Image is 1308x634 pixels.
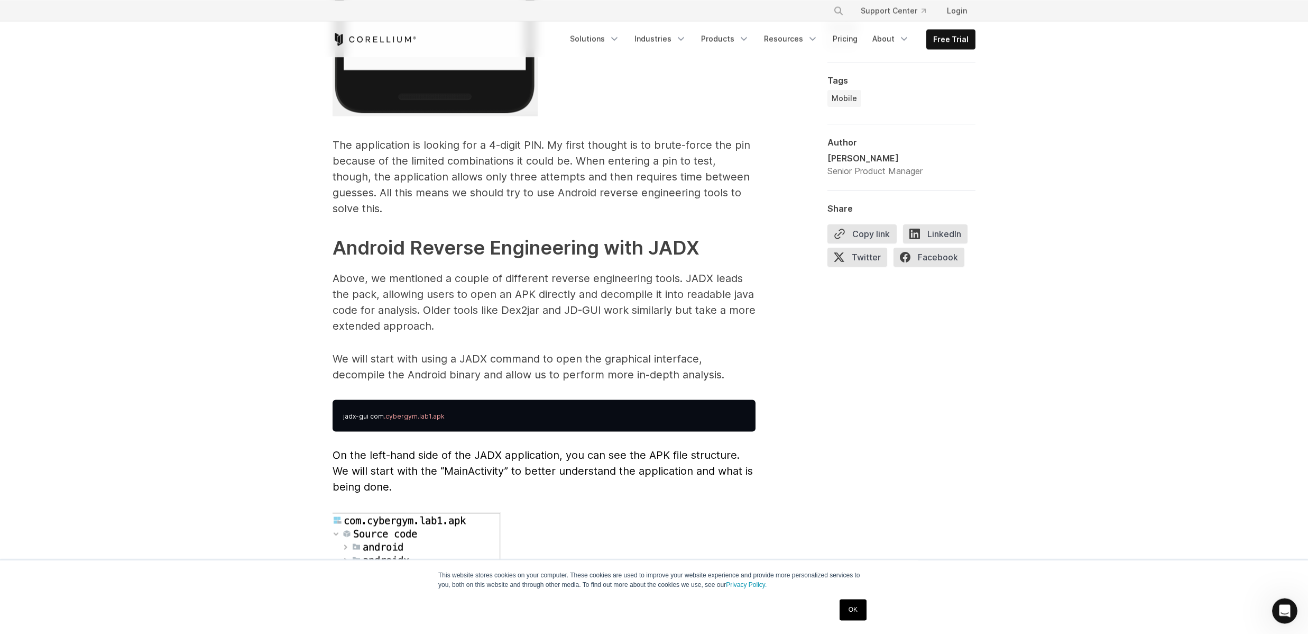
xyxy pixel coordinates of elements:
button: Copy link [827,224,897,243]
a: OK [840,599,867,620]
p: Above, we mentioned a couple of different reverse engineering tools. JADX leads the pack, allowin... [333,270,756,334]
a: Facebook [894,247,971,270]
div: Senior Product Manager [827,164,923,177]
strong: Android Reverse Engineering with JADX [333,236,699,259]
a: Mobile [827,89,861,106]
iframe: Intercom live chat [1272,598,1297,623]
a: Solutions [564,29,626,48]
a: Login [938,1,975,20]
a: Privacy Policy. [726,581,767,588]
a: Products [695,29,756,48]
div: Navigation Menu [821,1,975,20]
div: Tags [827,75,975,85]
a: Resources [758,29,824,48]
a: Support Center [852,1,934,20]
span: On the left-hand side of the JADX application, you can see the APK file structure. We will start ... [333,449,753,493]
p: We will start with using a JADX command to open the graphical interface, decompile the Android bi... [333,351,756,383]
span: .cybergym.lab1.apk [384,412,445,420]
a: Pricing [826,29,864,48]
div: Author [827,137,975,147]
div: Share [827,203,975,213]
div: [PERSON_NAME] [827,151,923,164]
a: Free Trial [927,30,975,49]
p: This website stores cookies on your computer. These cookies are used to improve your website expe... [438,570,870,590]
span: Mobile [832,93,857,103]
a: Corellium Home [333,33,417,46]
a: Industries [628,29,693,48]
a: LinkedIn [903,224,974,247]
button: Search [829,1,848,20]
a: About [866,29,916,48]
span: jadx-gui com [343,412,384,420]
p: The application is looking for a 4-digit PIN. My first thought is to brute-force the pin because ... [333,137,756,216]
span: LinkedIn [903,224,968,243]
span: Twitter [827,247,887,266]
a: Twitter [827,247,894,270]
div: Navigation Menu [564,29,975,49]
span: Facebook [894,247,964,266]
